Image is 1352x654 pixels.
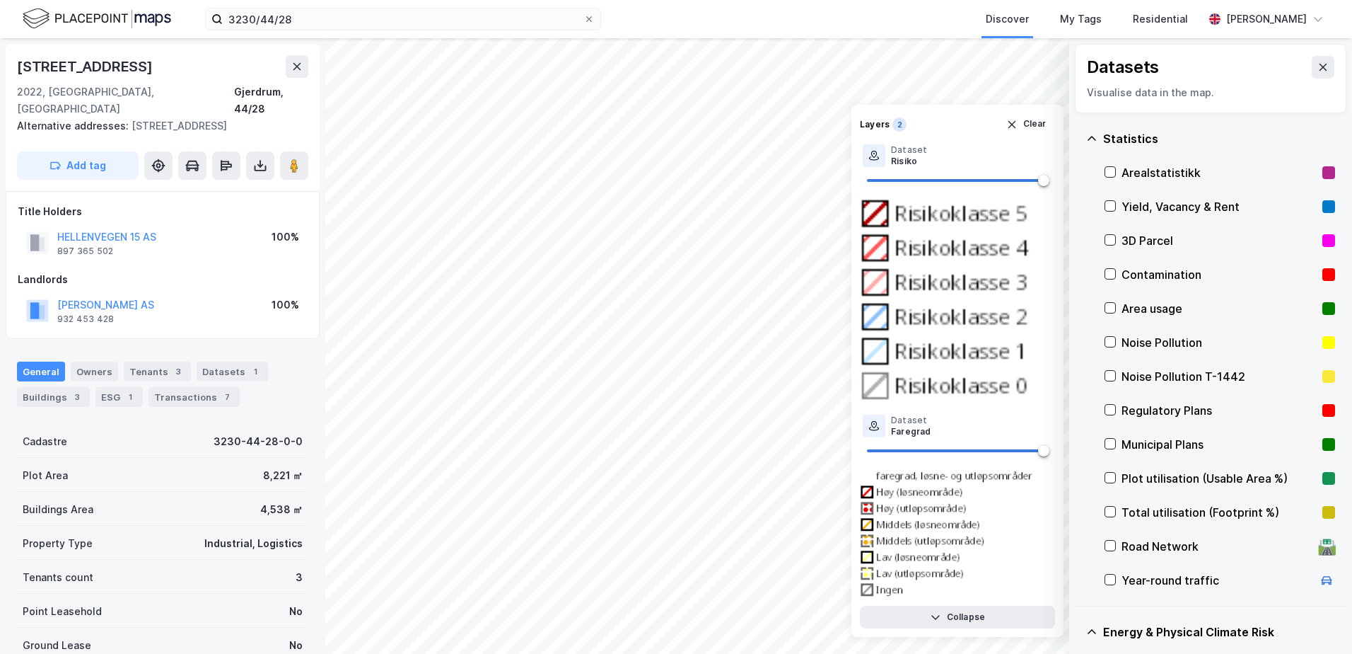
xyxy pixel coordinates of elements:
div: Regulatory Plans [1121,402,1317,419]
div: 100% [272,229,299,246]
button: Add tag [17,151,139,180]
div: Industrial, Logistics [204,535,303,552]
div: Ground Lease [23,637,91,654]
div: Arealstatistikk [1121,164,1317,181]
div: 1 [123,390,137,404]
div: Transactions [148,387,240,407]
div: 3 [296,569,303,586]
div: 932 453 428 [57,314,114,325]
div: Residential [1133,11,1188,28]
div: 7 [220,390,234,404]
div: General [17,362,65,381]
div: No [289,637,303,654]
div: Tenants count [23,569,93,586]
img: logo.f888ab2527a4732fd821a326f86c7f29.svg [23,6,171,31]
div: Energy & Physical Climate Risk [1103,624,1335,641]
div: Contamination [1121,266,1317,283]
div: Plot utilisation (Usable Area %) [1121,470,1317,487]
div: 2022, [GEOGRAPHIC_DATA], [GEOGRAPHIC_DATA] [17,84,234,117]
div: 3D Parcel [1121,232,1317,249]
div: Risiko [891,156,927,167]
div: Owners [71,362,118,381]
div: Statistics [1103,130,1335,147]
div: Property Type [23,535,93,552]
div: Noise Pollution T-1442 [1121,368,1317,385]
div: Buildings Area [23,501,93,518]
div: Discover [986,11,1029,28]
div: ESG [95,387,143,407]
div: Noise Pollution [1121,334,1317,351]
div: 1 [248,365,262,379]
div: Dataset [891,144,927,156]
div: Total utilisation (Footprint %) [1121,504,1317,521]
div: Title Holders [18,203,308,220]
div: 4,538 ㎡ [260,501,303,518]
iframe: Chat Widget [1281,586,1352,654]
div: Layers [860,119,890,130]
div: Road Network [1121,538,1312,555]
div: Landlords [18,271,308,288]
div: Cadastre [23,433,67,450]
div: 897 365 502 [57,246,113,257]
div: 8,221 ㎡ [263,467,303,484]
div: [STREET_ADDRESS] [17,117,297,134]
div: Datasets [197,362,268,381]
div: 3230-44-28-0-0 [214,433,303,450]
div: No [289,603,303,620]
div: Dataset [891,415,931,426]
div: Tenants [124,362,191,381]
div: 2 [892,117,907,132]
input: Search by address, cadastre, landlords, tenants or people [223,8,583,30]
div: My Tags [1060,11,1102,28]
div: Gjerdrum, 44/28 [234,84,308,117]
div: 🛣️ [1317,537,1336,556]
div: [STREET_ADDRESS] [17,55,156,78]
div: Visualise data in the map. [1087,84,1334,101]
div: Municipal Plans [1121,436,1317,453]
div: Area usage [1121,300,1317,317]
div: 100% [272,297,299,314]
span: Alternative addresses: [17,120,132,132]
div: [PERSON_NAME] [1226,11,1307,28]
div: Buildings [17,387,90,407]
div: Yield, Vacancy & Rent [1121,198,1317,215]
div: 3 [70,390,84,404]
div: Point Leasehold [23,603,102,620]
button: Collapse [860,606,1055,629]
div: 3 [171,365,185,379]
div: Datasets [1087,56,1159,79]
div: Faregrad [891,426,931,437]
div: Plot Area [23,467,68,484]
div: Year-round traffic [1121,572,1312,589]
button: Clear [997,113,1056,136]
